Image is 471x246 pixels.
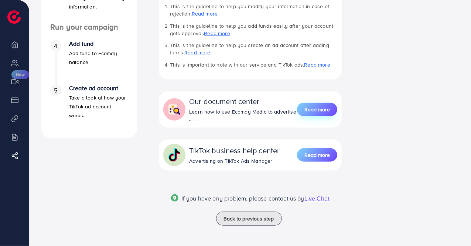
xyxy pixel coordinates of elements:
[54,86,57,95] span: 5
[54,42,57,50] span: 4
[297,148,337,162] a: Read more
[224,215,274,222] span: Back to previous step
[204,30,230,37] a: Read more
[69,40,128,47] h4: Add fund
[171,194,178,202] img: Popup guide
[181,194,304,202] span: If you have any problem, please contact us by
[304,194,330,202] span: Live Chat
[168,103,181,116] img: collapse
[297,148,337,162] button: Read more
[297,103,337,116] button: Read more
[170,22,337,37] li: This is the guideline to help you add funds easily after your account gets approval.
[41,23,137,32] h4: Run your campaign
[41,40,137,85] li: Add fund
[192,10,218,17] a: Read more
[189,145,280,156] div: TikTok business help center
[297,102,337,117] a: Read more
[168,148,181,162] img: collapse
[69,49,128,67] p: Add fund to Ecomdy balance
[69,85,128,92] h4: Create ad account
[440,213,465,240] iframe: Chat
[170,3,337,18] li: This is the guideline to help you modify your information in case of rejection.
[170,61,337,68] li: This is important to note with our service and TikTok ads.
[189,108,297,123] div: Learn how to use Ecomdy Media to advertise ...
[69,93,128,120] p: Take a look at how your TikTok ad account works.
[304,151,330,159] span: Read more
[189,157,280,165] div: Advertising on TikTok Ads Manager
[7,10,21,24] img: logo
[184,49,210,56] a: Read more
[216,212,282,226] button: Back to previous step
[304,106,330,113] span: Read more
[170,41,337,57] li: This is the guideline to help you create an ad account after adding funds.
[304,61,330,68] a: Read more
[41,85,137,129] li: Create ad account
[189,96,297,107] div: Our document center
